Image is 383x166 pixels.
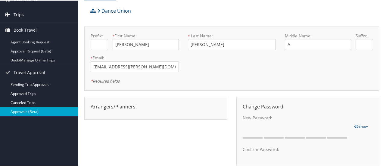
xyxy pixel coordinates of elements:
label: New Password: [243,114,350,120]
span: Trips [14,7,24,22]
label: Last Name: [188,32,276,38]
a: Show [354,122,368,129]
a: Dance Union [97,4,131,16]
label: First Name: [113,32,179,38]
em: Required fields [91,78,120,83]
span: Book Travel [14,22,37,37]
label: Middle Name: [285,32,351,38]
label: Suffix: [356,32,373,38]
span: Show [354,123,368,128]
label: Email: [91,54,179,60]
span: Travel Approval [14,64,45,80]
label: Prefix: [91,32,108,38]
div: Arrangers/Planners: [86,102,226,110]
div: Change Password: [238,102,378,110]
label: Confirm Password: [243,146,350,152]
